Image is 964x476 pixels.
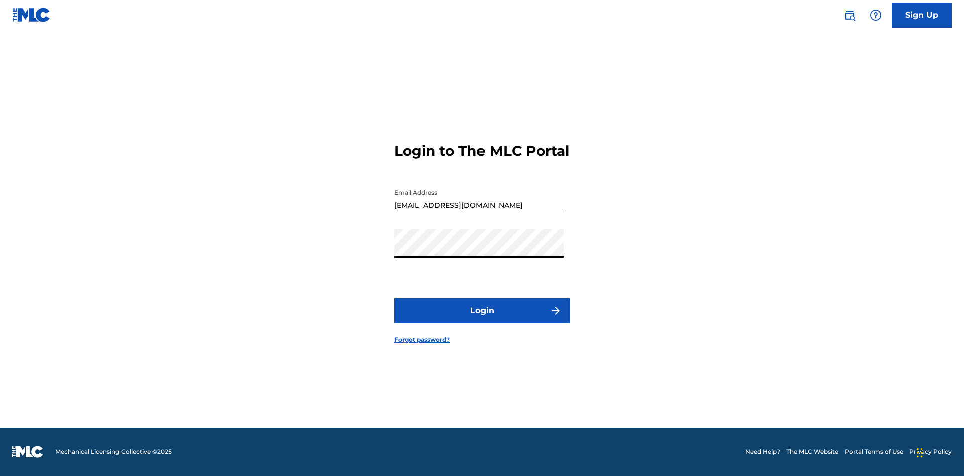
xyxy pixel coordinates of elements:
[394,298,570,323] button: Login
[866,5,886,25] div: Help
[892,3,952,28] a: Sign Up
[909,447,952,456] a: Privacy Policy
[394,142,569,160] h3: Login to The MLC Portal
[917,438,923,468] div: Drag
[843,9,856,21] img: search
[914,428,964,476] iframe: Chat Widget
[12,8,51,22] img: MLC Logo
[12,446,43,458] img: logo
[786,447,838,456] a: The MLC Website
[839,5,860,25] a: Public Search
[870,9,882,21] img: help
[394,335,450,344] a: Forgot password?
[845,447,903,456] a: Portal Terms of Use
[55,447,172,456] span: Mechanical Licensing Collective © 2025
[550,305,562,317] img: f7272a7cc735f4ea7f67.svg
[745,447,780,456] a: Need Help?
